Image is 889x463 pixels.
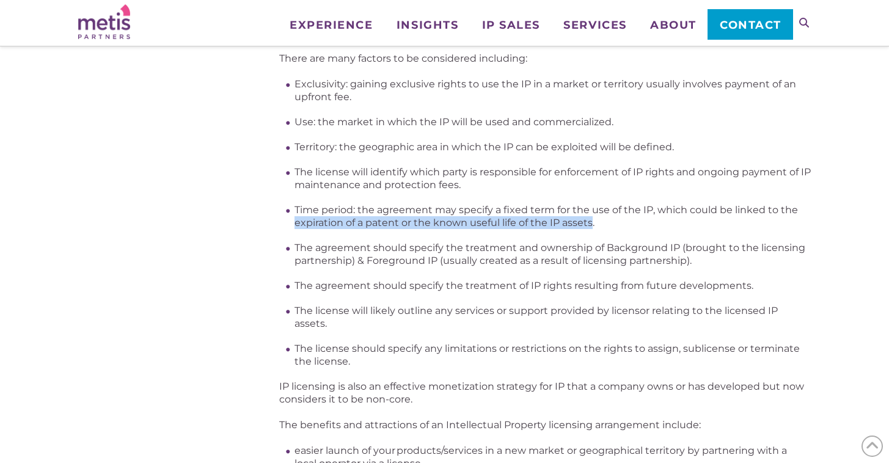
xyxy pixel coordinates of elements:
[862,436,883,457] span: Back to Top
[720,20,781,31] span: Contact
[295,203,811,229] li: Time period: the agreement may specify a fixed term for the use of the IP, which could be linked ...
[295,342,811,368] li: The license should specify any limitations or restrictions on the rights to assign, sublicense or...
[397,20,458,31] span: Insights
[295,279,811,292] li: The agreement should specify the treatment of IP rights resulting from future developments.
[295,166,811,191] li: The license will identify which party is responsible for enforcement of IP rights and ongoing pay...
[78,4,130,39] img: Metis Partners
[279,418,811,431] p: The benefits and attractions of an Intellectual Property licensing arrangement include:
[482,20,540,31] span: IP Sales
[295,241,811,267] li: The agreement should specify the treatment and ownership of Background IP (brought to the licensi...
[708,9,792,40] a: Contact
[290,20,373,31] span: Experience
[650,20,697,31] span: About
[295,304,811,330] li: The license will likely outline any services or support provided by licensor relating to the lice...
[295,140,811,153] li: Territory: the geographic area in which the IP can be exploited will be defined.
[295,115,811,128] li: Use: the market in which the IP will be used and commercialized.
[279,380,811,406] p: IP licensing is also an effective monetization strategy for IP that a company owns or has develop...
[295,78,811,103] li: Exclusivity: gaining exclusive rights to use the IP in a market or territory usually involves pay...
[279,52,811,65] p: There are many factors to be considered including:
[563,20,626,31] span: Services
